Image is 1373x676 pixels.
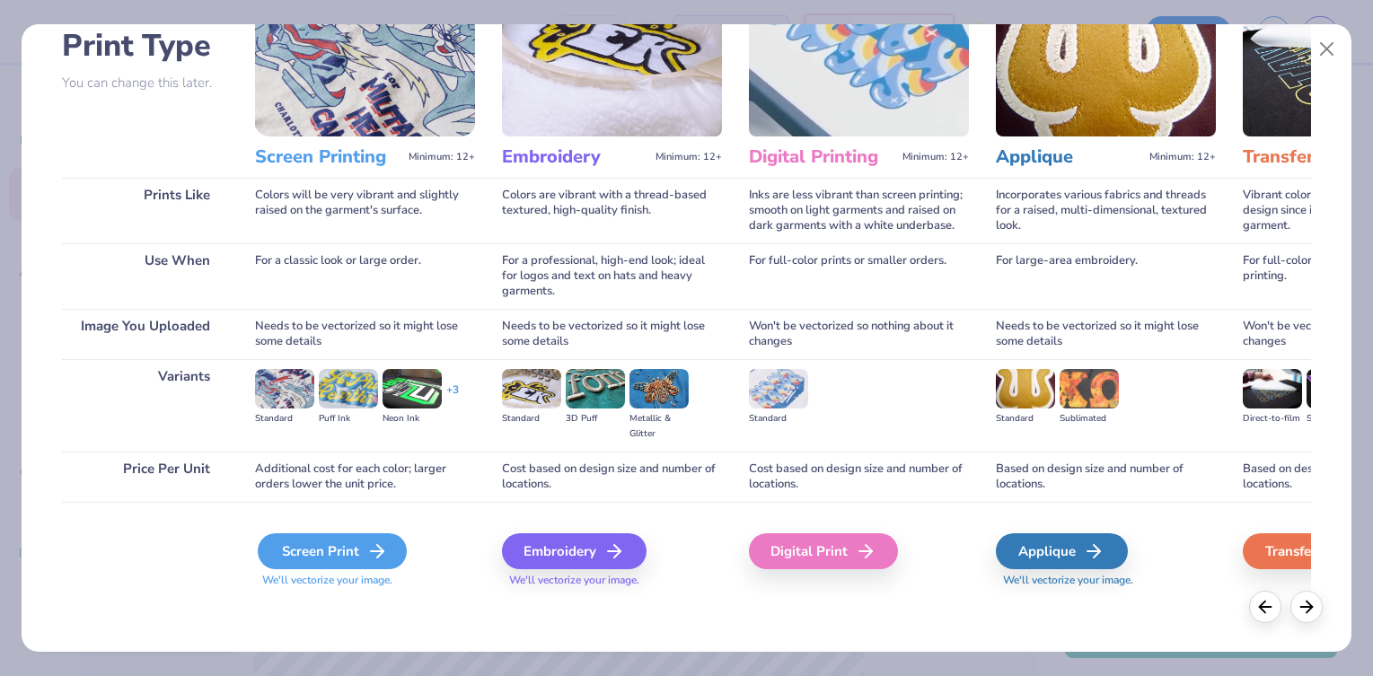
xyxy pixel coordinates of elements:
div: Digital Print [749,533,898,569]
div: Standard [749,411,808,426]
div: Won't be vectorized so nothing about it changes [749,309,969,359]
div: For a professional, high-end look; ideal for logos and text on hats and heavy garments. [502,243,722,309]
span: We'll vectorize your image. [255,573,475,588]
div: 3D Puff [566,411,625,426]
div: For full-color prints or smaller orders. [749,243,969,309]
img: Standard [255,369,314,408]
span: Minimum: 12+ [1149,151,1216,163]
p: You can change this later. [62,75,228,91]
span: Minimum: 12+ [409,151,475,163]
div: Additional cost for each color; larger orders lower the unit price. [255,452,475,502]
div: Needs to be vectorized so it might lose some details [255,309,475,359]
div: + 3 [446,382,459,413]
div: Screen Print [258,533,407,569]
img: Supacolor [1307,369,1366,408]
div: Standard [502,411,561,426]
img: Direct-to-film [1243,369,1302,408]
div: Supacolor [1307,411,1366,426]
div: For large-area embroidery. [996,243,1216,309]
h3: Embroidery [502,145,648,169]
div: Neon Ink [383,411,442,426]
div: Colors are vibrant with a thread-based textured, high-quality finish. [502,178,722,243]
div: Incorporates various fabrics and threads for a raised, multi-dimensional, textured look. [996,178,1216,243]
h3: Applique [996,145,1142,169]
button: Close [1310,32,1344,66]
div: Cost based on design size and number of locations. [749,452,969,502]
div: Puff Ink [319,411,378,426]
div: Needs to be vectorized so it might lose some details [502,309,722,359]
img: Puff Ink [319,369,378,408]
div: Based on design size and number of locations. [996,452,1216,502]
div: Applique [996,533,1128,569]
h3: Digital Printing [749,145,895,169]
div: Standard [996,411,1055,426]
div: Cost based on design size and number of locations. [502,452,722,502]
div: Prints Like [62,178,228,243]
div: Inks are less vibrant than screen printing; smooth on light garments and raised on dark garments ... [749,178,969,243]
div: Colors will be very vibrant and slightly raised on the garment's surface. [255,178,475,243]
div: Variants [62,359,228,452]
img: Standard [749,369,808,408]
img: Metallic & Glitter [629,369,689,408]
h3: Screen Printing [255,145,401,169]
div: Embroidery [502,533,647,569]
span: Minimum: 12+ [656,151,722,163]
img: 3D Puff [566,369,625,408]
span: We'll vectorize your image. [996,573,1216,588]
div: Needs to be vectorized so it might lose some details [996,309,1216,359]
img: Standard [502,369,561,408]
div: Standard [255,411,314,426]
img: Neon Ink [383,369,442,408]
div: For a classic look or large order. [255,243,475,309]
div: Image You Uploaded [62,309,228,359]
div: Use When [62,243,228,309]
div: Direct-to-film [1243,411,1302,426]
img: Sublimated [1060,369,1119,408]
img: Standard [996,369,1055,408]
div: Price Per Unit [62,452,228,502]
span: We'll vectorize your image. [502,573,722,588]
div: Sublimated [1060,411,1119,426]
span: Minimum: 12+ [902,151,969,163]
div: Metallic & Glitter [629,411,689,442]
